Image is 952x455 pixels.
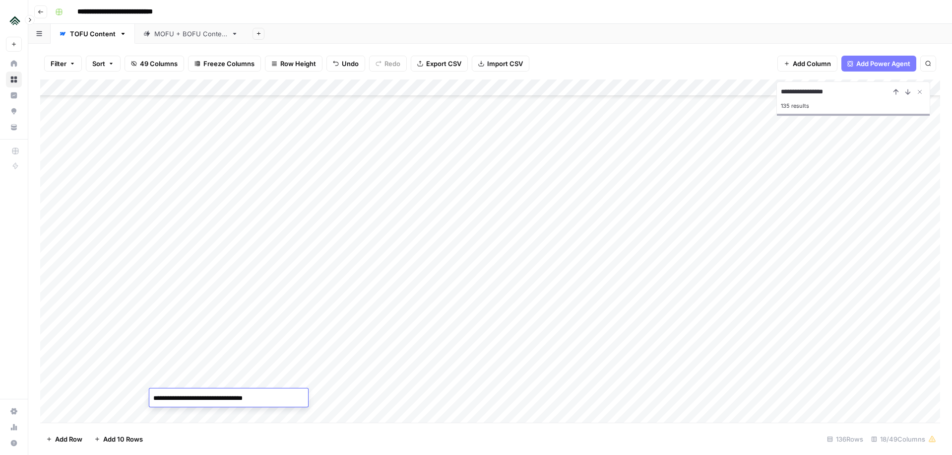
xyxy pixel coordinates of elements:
button: 49 Columns [125,56,184,72]
span: Redo [384,59,400,69]
button: Import CSV [472,56,529,72]
a: Browse [6,72,22,87]
div: 136 Rows [823,431,867,447]
button: Filter [44,56,82,72]
img: Uplisting Logo [6,11,24,29]
button: Previous Result [890,86,902,98]
a: Usage [6,419,22,435]
span: Add Row [55,434,82,444]
span: Add Power Agent [856,59,910,69]
button: Sort [86,56,121,72]
button: Next Result [902,86,914,98]
span: Add 10 Rows [103,434,143,444]
button: Freeze Columns [188,56,261,72]
a: Opportunities [6,103,22,119]
a: MOFU + BOFU Content [135,24,247,44]
button: Add Row [40,431,88,447]
button: Add Power Agent [841,56,916,72]
span: Export CSV [426,59,461,69]
span: Undo [342,59,359,69]
span: Sort [92,59,105,69]
div: 18/49 Columns [867,431,940,447]
span: Import CSV [487,59,523,69]
button: Redo [369,56,407,72]
div: 135 results [781,100,926,112]
button: Row Height [265,56,322,72]
button: Close Search [914,86,926,98]
span: Row Height [280,59,316,69]
span: Add Column [793,59,831,69]
button: Add 10 Rows [88,431,149,447]
div: MOFU + BOFU Content [154,29,227,39]
a: Your Data [6,119,22,135]
button: Undo [326,56,365,72]
span: Filter [51,59,66,69]
button: Workspace: Uplisting [6,8,22,33]
a: TOFU Content [51,24,135,44]
a: Insights [6,87,22,103]
button: Help + Support [6,435,22,451]
a: Settings [6,403,22,419]
a: Home [6,56,22,72]
button: Export CSV [411,56,468,72]
button: Add Column [777,56,837,72]
div: TOFU Content [70,29,116,39]
span: Freeze Columns [203,59,254,69]
span: 49 Columns [140,59,178,69]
